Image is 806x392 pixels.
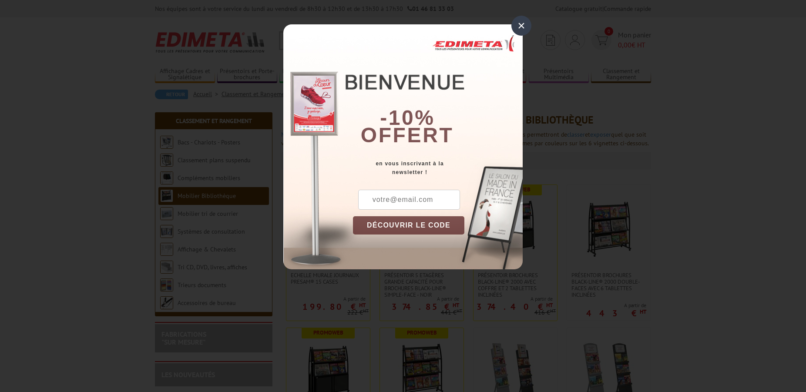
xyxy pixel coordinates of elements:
[380,106,435,129] b: -10%
[511,16,531,36] div: ×
[353,159,523,177] div: en vous inscrivant à la newsletter !
[353,216,464,235] button: DÉCOUVRIR LE CODE
[361,124,454,147] font: offert
[358,190,460,210] input: votre@email.com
